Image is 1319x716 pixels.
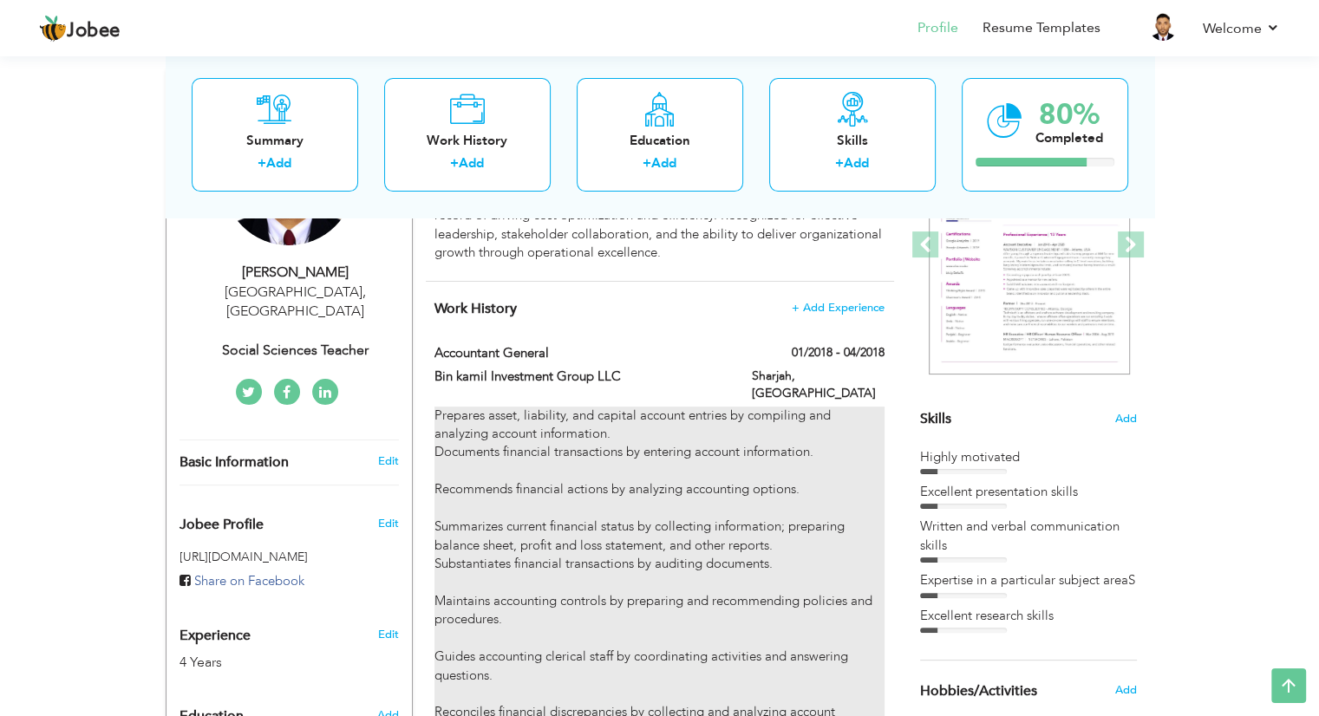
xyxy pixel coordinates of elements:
[180,263,412,283] div: [PERSON_NAME]
[167,498,412,542] div: Enhance your career by creating a custom URL for your Jobee public profile.
[920,448,1137,466] div: Highly motivated
[752,368,885,402] label: Sharjah, [GEOGRAPHIC_DATA]
[180,653,358,673] div: 4 Years
[206,132,344,150] div: Summary
[180,628,251,644] span: Experience
[377,627,398,642] a: Edit
[983,18,1100,38] a: Resume Templates
[920,571,1137,589] div: Expertise in a particular subject areaS
[180,550,399,563] h5: [URL][DOMAIN_NAME]
[180,341,412,361] div: Social Sciences Teacher
[266,155,291,172] a: Add
[835,155,844,173] label: +
[450,155,459,173] label: +
[459,155,484,172] a: Add
[920,684,1037,700] span: Hobbies/Activities
[377,516,398,531] span: Edit
[377,453,398,469] a: Edit
[920,607,1137,625] div: Excellent research skills
[434,299,517,318] span: Work History
[920,483,1137,501] div: Excellent presentation skills
[194,572,304,589] span: Share on Facebook
[67,22,121,41] span: Jobee
[651,155,676,172] a: Add
[39,15,67,42] img: jobee.io
[180,455,289,471] span: Basic Information
[1149,13,1177,41] img: Profile Img
[1035,129,1103,147] div: Completed
[1115,411,1137,427] span: Add
[434,368,726,386] label: Bin kamil Investment Group LLC
[398,132,537,150] div: Work History
[920,517,1137,555] div: Written and verbal communication skills
[434,300,884,317] h4: This helps to show the companies you have worked for.
[1203,18,1280,39] a: Welcome
[792,344,885,361] label: 01/2018 - 04/2018
[362,283,366,302] span: ,
[792,302,885,314] span: + Add Experience
[917,18,958,38] a: Profile
[783,132,922,150] div: Skills
[920,409,951,428] span: Skills
[1114,682,1136,698] span: Add
[39,15,121,42] a: Jobee
[844,155,869,172] a: Add
[180,283,412,322] div: [GEOGRAPHIC_DATA] [GEOGRAPHIC_DATA]
[258,155,266,173] label: +
[434,344,726,362] label: Accountant General
[180,517,264,533] span: Jobee Profile
[1035,101,1103,129] div: 80%
[643,155,651,173] label: +
[591,132,729,150] div: Education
